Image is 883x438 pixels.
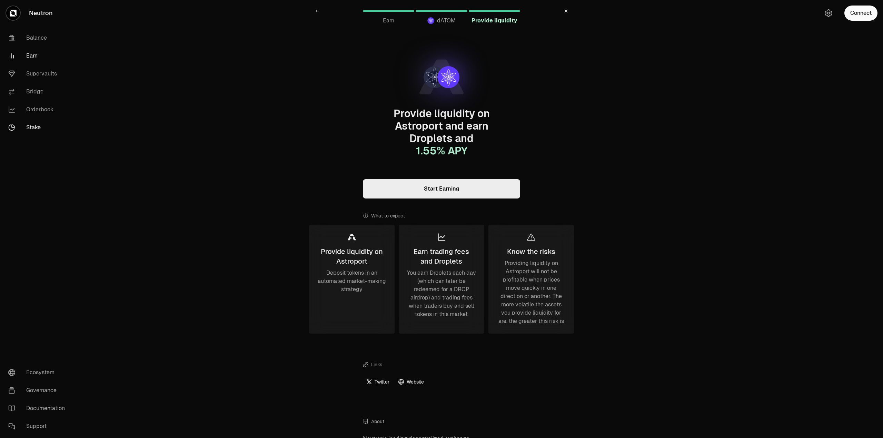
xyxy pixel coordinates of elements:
[394,107,490,157] span: Provide liquidity on Astroport and earn Droplets and
[416,144,467,157] span: 1.55 % APY
[497,259,566,325] div: Providing liquidity on Astroport will not be profitable when prices move quickly in one direction...
[363,356,520,374] div: Links
[424,66,446,88] img: ATOM
[472,17,517,25] span: Provide liquidity
[3,47,75,65] a: Earn
[383,17,394,25] span: Earn
[317,269,386,294] div: Deposit tokens in an automated market-making strategy
[507,247,555,256] div: Know the risks
[437,66,459,88] img: dATOM
[363,376,392,388] a: Twitter
[363,412,520,430] div: About
[407,247,476,266] div: Earn trading fees and Droplets
[844,6,877,21] button: Connect
[363,207,520,225] div: What to expect
[437,17,456,25] span: dATOM
[427,17,434,24] img: dATOM
[3,364,75,381] a: Ecosystem
[3,417,75,435] a: Support
[3,101,75,119] a: Orderbook
[3,83,75,101] a: Bridge
[416,3,467,19] a: dATOMdATOM
[363,179,520,198] a: Start Earning
[3,399,75,417] a: Documentation
[407,269,476,318] div: You earn Droplets each day (which can later be redeemed for a DROP airdrop) and trading fees when...
[3,65,75,83] a: Supervaults
[3,29,75,47] a: Balance
[363,3,414,19] a: Earn
[3,119,75,136] a: Stake
[317,247,386,266] div: Provide liquidity on Astroport
[395,376,427,388] a: Website
[3,381,75,399] a: Governance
